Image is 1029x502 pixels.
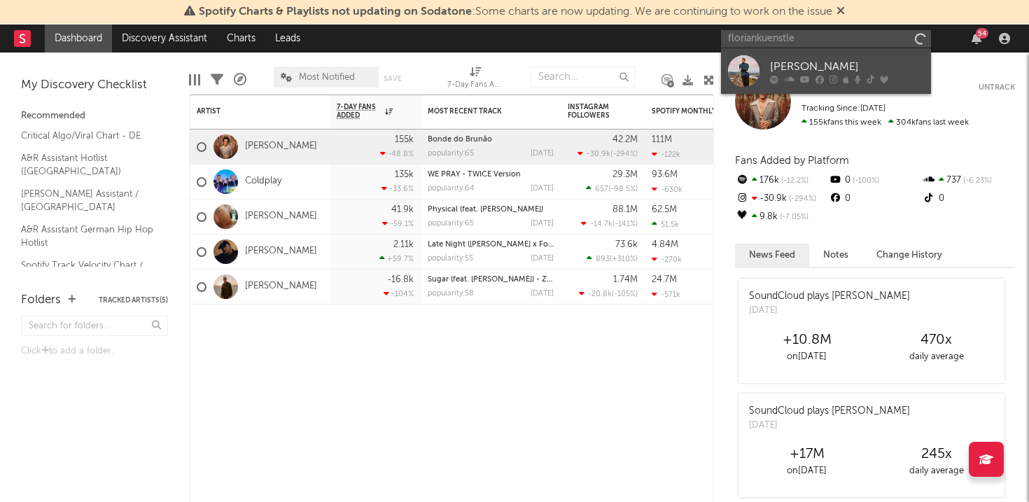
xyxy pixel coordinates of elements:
[428,220,474,228] div: popularity: 65
[850,177,879,185] span: -100 %
[828,172,921,190] div: 0
[735,244,809,267] button: News Feed
[579,289,638,298] div: ( )
[21,108,168,125] div: Recommended
[809,244,862,267] button: Notes
[21,151,154,179] a: A&R Assistant Hotlist ([GEOGRAPHIC_DATA])
[652,185,682,194] div: -630k
[428,136,554,144] div: Bonde do Brunão
[922,172,1015,190] div: 737
[610,186,636,193] span: -98.5 %
[770,58,924,75] div: [PERSON_NAME]
[749,404,910,419] div: SoundCloud plays [PERSON_NAME]
[612,205,638,214] div: 88.1M
[99,297,168,304] button: Tracked Artists(5)
[395,135,414,144] div: 155k
[652,220,679,229] div: 51.5k
[245,141,317,153] a: [PERSON_NAME]
[391,205,414,214] div: 41.9k
[612,135,638,144] div: 42.2M
[612,256,636,263] span: +310 %
[21,186,154,215] a: [PERSON_NAME] Assistant / [GEOGRAPHIC_DATA]
[199,6,832,18] span: : Some charts are now updating. We are continuing to work on the issue
[742,349,871,365] div: on [DATE]
[742,463,871,480] div: on [DATE]
[428,136,492,144] a: Bonde do Brunão
[652,205,677,214] div: 62.5M
[801,104,885,113] span: Tracking Since: [DATE]
[801,118,881,127] span: 155k fans this week
[721,30,931,48] input: Search for artists
[428,206,554,214] div: Physical (feat. Troye Sivan)
[21,77,168,94] div: My Discovery Checklist
[568,103,617,120] div: Instagram Followers
[531,290,554,298] div: [DATE]
[379,254,414,263] div: +59.7 %
[21,258,154,286] a: Spotify Track Velocity Chart / DE
[871,463,1001,480] div: daily average
[972,33,981,44] button: 54
[588,291,612,298] span: -20.8k
[395,170,414,179] div: 135k
[587,254,638,263] div: ( )
[652,255,682,264] div: -270k
[862,244,956,267] button: Change History
[652,107,757,116] div: Spotify Monthly Listeners
[735,208,828,226] div: 9.8k
[21,316,168,336] input: Search for folders...
[652,170,678,179] div: 93.6M
[428,290,474,298] div: popularity: 58
[871,332,1001,349] div: 470 x
[735,172,828,190] div: 176k
[384,289,414,298] div: -104 %
[245,246,317,258] a: [PERSON_NAME]
[428,107,533,116] div: Most Recent Track
[828,190,921,208] div: 0
[779,177,808,185] span: -12.2 %
[337,103,381,120] span: 7-Day Fans Added
[189,60,200,100] div: Edit Columns
[595,186,608,193] span: 657
[381,184,414,193] div: -33.6 %
[21,343,168,360] div: Click to add a folder.
[531,67,636,88] input: Search...
[199,6,472,18] span: Spotify Charts & Playlists not updating on Sodatone
[384,75,402,83] button: Save
[265,25,310,53] a: Leads
[836,6,845,18] span: Dismiss
[778,214,808,221] span: -7.05 %
[21,128,154,144] a: Critical Algo/Viral Chart - DE
[749,304,910,318] div: [DATE]
[531,185,554,193] div: [DATE]
[428,185,475,193] div: popularity: 64
[652,240,678,249] div: 4.84M
[428,150,474,158] div: popularity: 65
[21,222,154,251] a: A&R Assistant German Hip Hop Hotlist
[211,60,223,100] div: Filters
[234,60,246,100] div: A&R Pipeline
[749,289,910,304] div: SoundCloud plays [PERSON_NAME]
[613,275,638,284] div: 1.74M
[531,220,554,228] div: [DATE]
[614,291,636,298] span: -105 %
[652,150,680,159] div: -122k
[428,276,554,284] div: Sugar (feat. Francesco Yates) - Zerb Remix
[245,211,317,223] a: [PERSON_NAME]
[393,240,414,249] div: 2.11k
[299,73,355,82] span: Most Notified
[245,281,317,293] a: [PERSON_NAME]
[871,349,1001,365] div: daily average
[45,25,112,53] a: Dashboard
[428,241,560,249] a: Late Night ([PERSON_NAME] x Foals)
[387,275,414,284] div: -16.8k
[735,155,849,166] span: Fans Added by Platform
[801,118,969,127] span: 304k fans last week
[596,256,610,263] span: 893
[615,221,636,228] span: -141 %
[447,60,503,100] div: 7-Day Fans Added (7-Day Fans Added)
[590,221,612,228] span: -14.7k
[787,195,816,203] span: -294 %
[112,25,217,53] a: Discovery Assistant
[961,177,992,185] span: -6.23 %
[380,149,414,158] div: -48.8 %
